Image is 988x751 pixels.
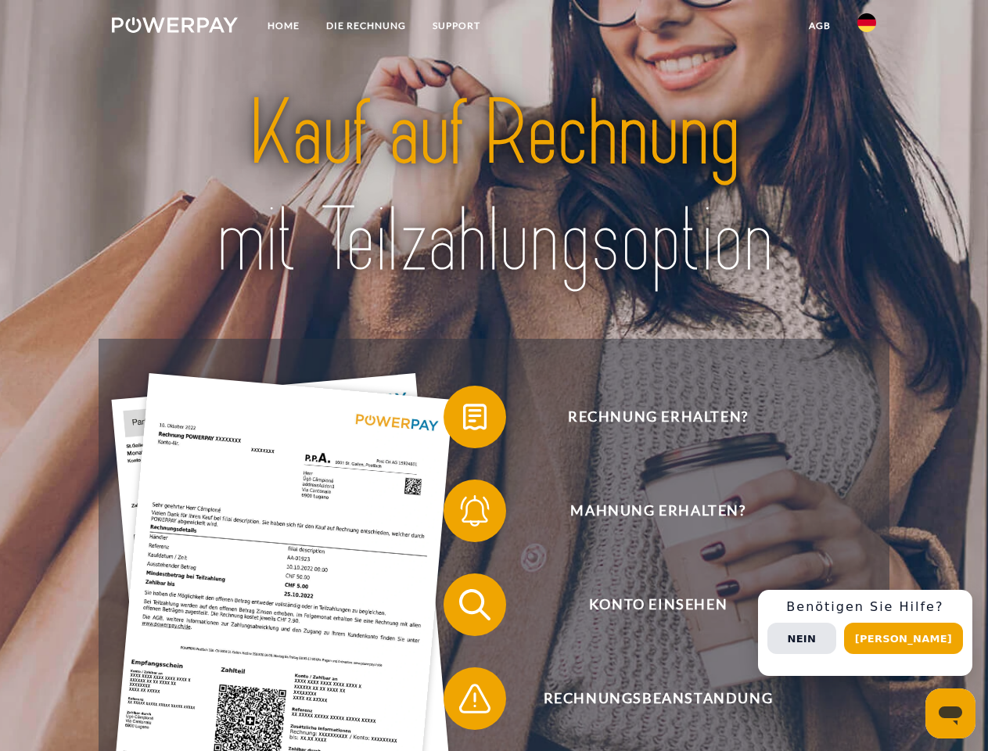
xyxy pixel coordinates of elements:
img: qb_bill.svg [455,397,494,437]
div: Schnellhilfe [758,590,972,676]
button: Mahnung erhalten? [444,480,850,542]
img: qb_bell.svg [455,491,494,530]
span: Konto einsehen [466,573,850,636]
a: Home [254,12,313,40]
img: logo-powerpay-white.svg [112,17,238,33]
button: Konto einsehen [444,573,850,636]
button: Nein [767,623,836,654]
span: Rechnungsbeanstandung [466,667,850,730]
span: Mahnung erhalten? [466,480,850,542]
iframe: Schaltfläche zum Öffnen des Messaging-Fensters [925,688,975,738]
a: SUPPORT [419,12,494,40]
h3: Benötigen Sie Hilfe? [767,599,963,615]
a: agb [796,12,844,40]
img: title-powerpay_de.svg [149,75,839,300]
a: DIE RECHNUNG [313,12,419,40]
img: de [857,13,876,32]
button: Rechnung erhalten? [444,386,850,448]
button: Rechnungsbeanstandung [444,667,850,730]
img: qb_search.svg [455,585,494,624]
span: Rechnung erhalten? [466,386,850,448]
button: [PERSON_NAME] [844,623,963,654]
img: qb_warning.svg [455,679,494,718]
